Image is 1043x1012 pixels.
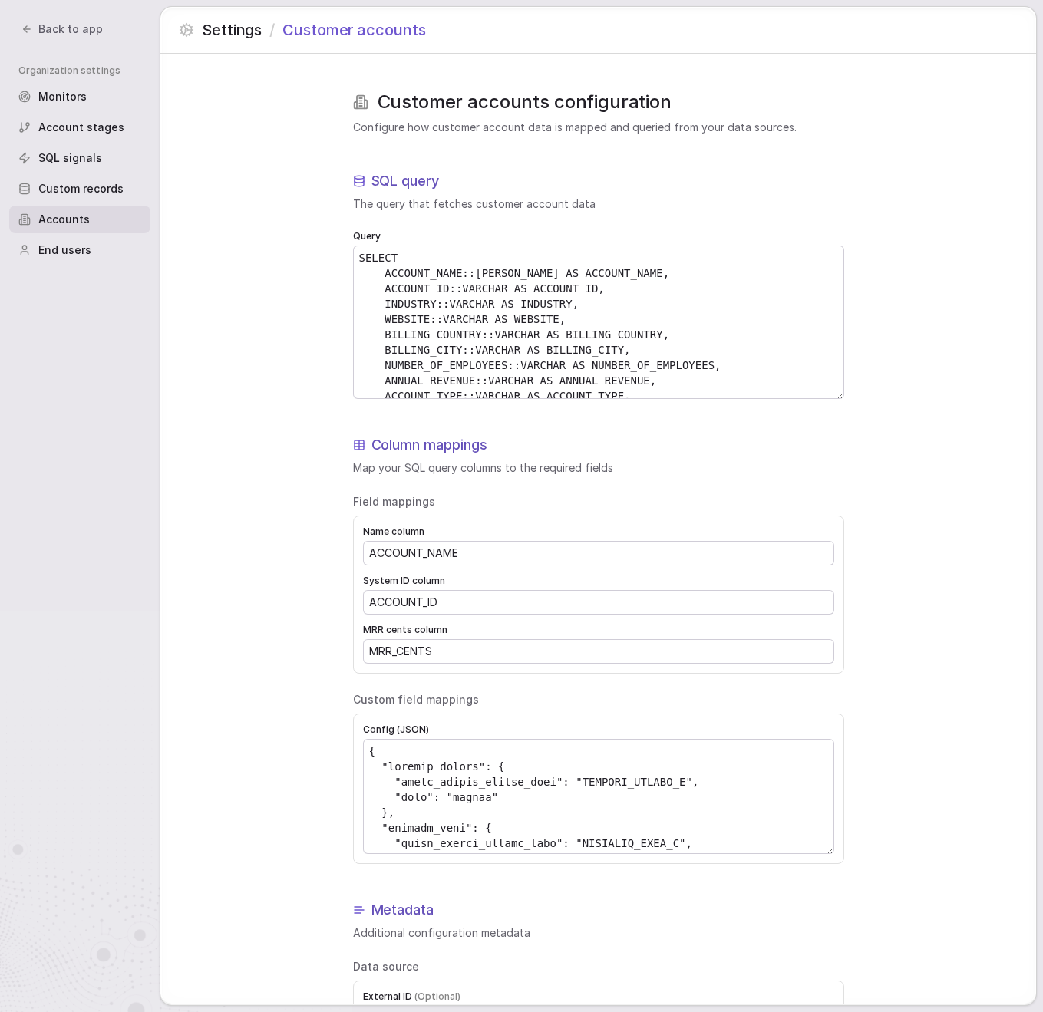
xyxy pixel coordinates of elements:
[364,640,833,663] input: e.g., MRR_CENTS
[364,740,833,853] textarea: { "loremip_dolors": { "ametc_adipis_elitse_doei": "TEMPORI_UTLABO_E", "dolo": "magnaa" }, "enimad...
[363,526,834,538] span: Name column
[282,19,425,41] span: Customer accounts
[202,19,262,41] span: Settings
[414,991,460,1002] span: (Optional)
[371,436,487,454] h1: Column mappings
[18,64,150,77] span: Organization settings
[38,181,124,196] span: Custom records
[9,114,150,141] a: Account stages
[363,991,834,1003] span: External ID
[9,83,150,110] a: Monitors
[38,242,91,258] span: End users
[364,591,833,614] input: e.g., ID
[38,212,90,227] span: Accounts
[12,18,112,40] button: Back to app
[38,21,103,37] span: Back to app
[38,150,102,166] span: SQL signals
[353,230,844,242] span: Query
[9,175,150,203] a: Custom records
[371,172,440,190] h1: SQL query
[38,89,87,104] span: Monitors
[353,925,844,941] span: Additional configuration metadata
[363,575,834,587] span: System ID column
[353,494,844,509] span: Field mappings
[363,624,834,636] span: MRR cents column
[9,206,150,233] a: Accounts
[354,246,843,398] textarea: SELECT ACCOUNT_NAME::[PERSON_NAME] AS ACCOUNT_NAME, ACCOUNT_ID::VARCHAR AS ACCOUNT_ID, INDUSTRY::...
[353,196,844,212] span: The query that fetches customer account data
[353,120,844,135] span: Configure how customer account data is mapped and queried from your data sources.
[9,236,150,264] a: End users
[9,144,150,172] a: SQL signals
[364,542,833,565] input: e.g., NAME
[38,120,124,135] span: Account stages
[363,724,834,736] span: Config (JSON)
[353,460,844,476] span: Map your SQL query columns to the required fields
[378,91,672,114] h1: Customer accounts configuration
[371,901,434,919] h1: Metadata
[353,959,844,974] span: Data source
[269,19,275,41] span: /
[353,692,844,707] span: Custom field mappings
